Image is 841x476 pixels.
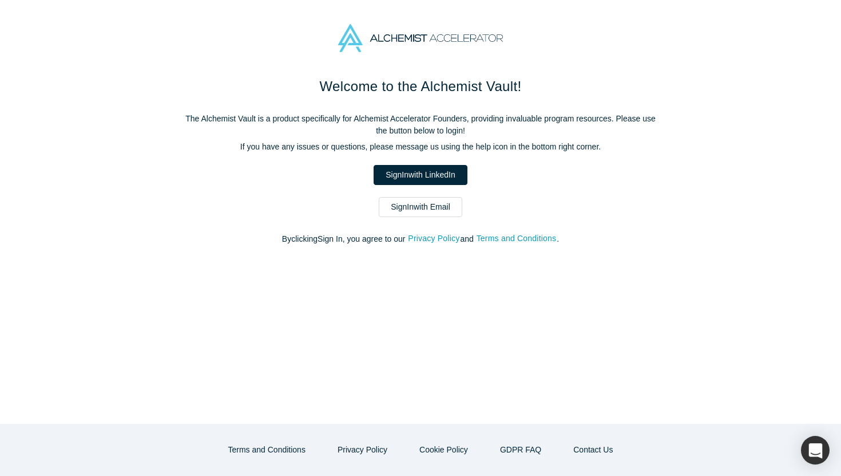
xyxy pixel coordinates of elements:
[379,197,462,217] a: SignInwith Email
[561,440,625,460] button: Contact Us
[407,440,480,460] button: Cookie Policy
[338,24,503,52] img: Alchemist Accelerator Logo
[407,232,460,245] button: Privacy Policy
[216,440,318,460] button: Terms and Conditions
[326,440,399,460] button: Privacy Policy
[488,440,553,460] a: GDPR FAQ
[180,141,661,153] p: If you have any issues or questions, please message us using the help icon in the bottom right co...
[180,76,661,97] h1: Welcome to the Alchemist Vault!
[476,232,557,245] button: Terms and Conditions
[180,113,661,137] p: The Alchemist Vault is a product specifically for Alchemist Accelerator Founders, providing inval...
[374,165,467,185] a: SignInwith LinkedIn
[180,233,661,245] p: By clicking Sign In , you agree to our and .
